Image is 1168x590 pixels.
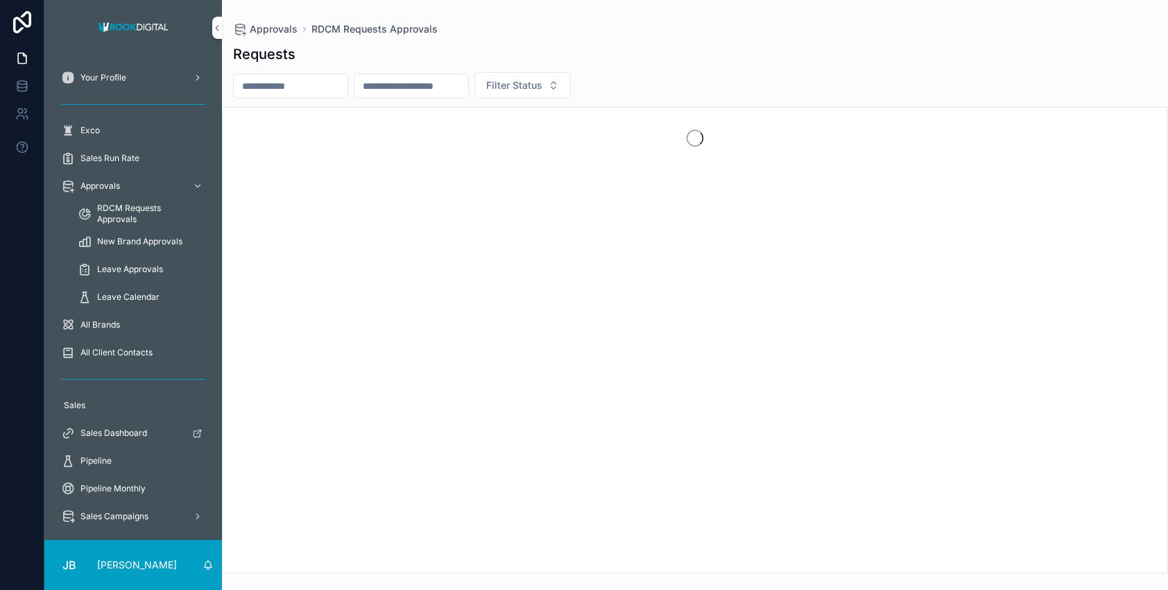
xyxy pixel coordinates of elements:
span: Filter Status [486,78,542,92]
span: RDCM Requests Approvals [97,203,200,225]
a: Pipeline [53,448,214,473]
a: Exco [53,118,214,143]
span: Exco [80,125,100,136]
img: App logo [94,17,173,39]
a: Sales Run Rate [53,146,214,171]
h1: Requests [233,44,295,64]
a: RDCM Requests Approvals [311,22,438,36]
a: Leave Approvals [69,257,214,282]
span: All Client Contacts [80,347,153,358]
p: [PERSON_NAME] [97,558,177,572]
a: Approvals [53,174,214,199]
span: Pipeline [80,455,112,466]
div: scrollable content [44,56,222,540]
span: Your Profile [80,72,126,83]
span: Approvals [250,22,298,36]
a: Sales Dashboard [53,421,214,446]
span: New Brand Approvals [97,236,182,247]
span: Sales [64,400,85,411]
a: All Brands [53,312,214,337]
span: Leave Calendar [97,292,160,303]
a: Approvals [233,22,298,36]
span: JB [62,557,76,573]
span: Sales Run Rate [80,153,139,164]
span: All Brands [80,319,120,330]
span: Pipeline Monthly [80,483,146,494]
span: Sales Dashboard [80,428,147,439]
button: Select Button [474,72,571,99]
a: New Brand Approvals [69,229,214,254]
a: Sales [53,393,214,418]
a: Sales Campaigns [53,504,214,529]
span: Leave Approvals [97,264,163,275]
a: RDCM Requests Approvals [69,201,214,226]
a: Your Profile [53,65,214,90]
a: All Client Contacts [53,340,214,365]
span: Approvals [80,180,120,192]
span: Sales Campaigns [80,511,148,522]
a: Leave Calendar [69,285,214,310]
a: Pipeline Monthly [53,476,214,501]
